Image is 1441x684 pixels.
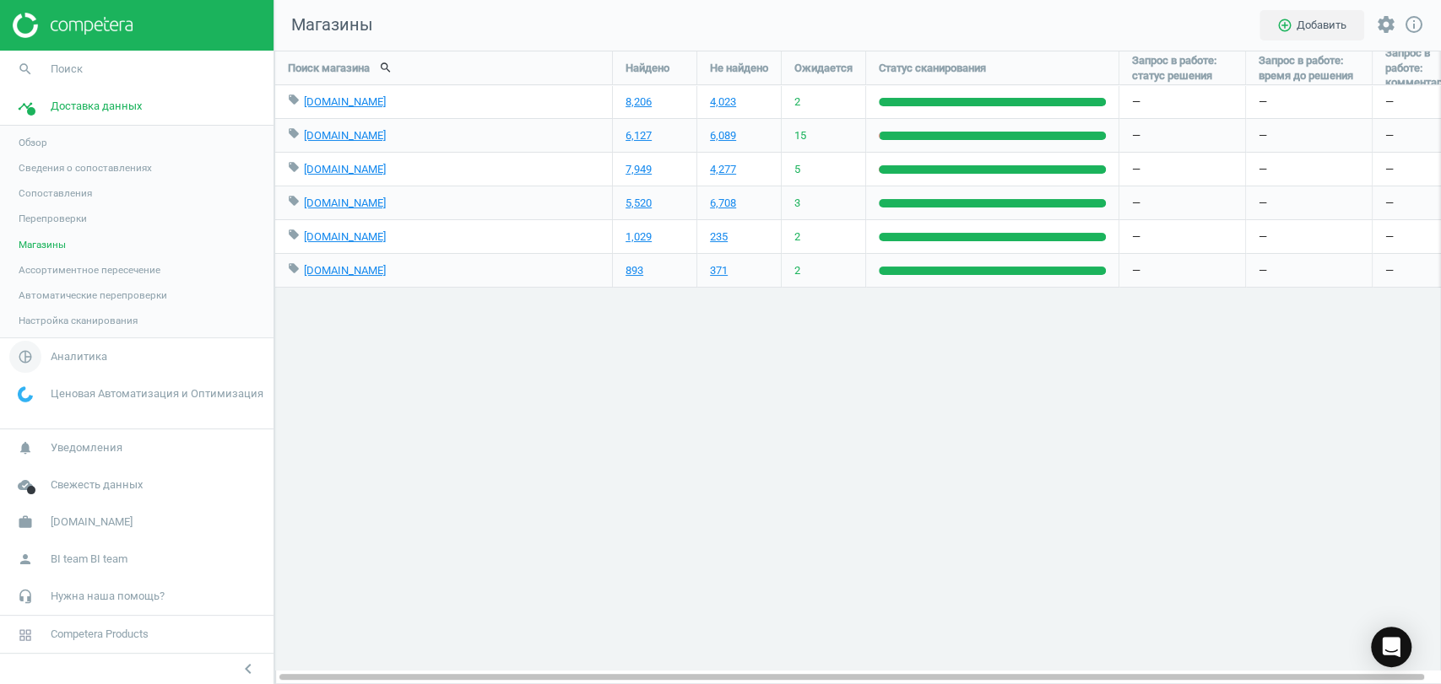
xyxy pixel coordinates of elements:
span: Аналитика [51,349,107,364]
i: local_offer [288,161,300,173]
span: BI team BI team [51,552,127,567]
i: local_offer [288,195,300,207]
span: 15 [794,128,806,143]
span: 2 [794,94,800,110]
span: Магазины [19,238,66,251]
button: search [370,53,402,82]
span: 2 [794,229,800,245]
img: wGWNvw8QSZomAAAAABJRU5ErkJggg== [18,386,33,402]
span: Competera Products [51,627,149,642]
img: ajHJNr6hYgQAAAAASUVORK5CYII= [13,13,133,38]
span: Автоматические перепроверки [19,288,167,302]
span: Запрос в работе: статус решения [1132,53,1232,83]
a: 1,029 [626,229,652,245]
a: [DOMAIN_NAME] [304,163,386,175]
span: Настройка сканирования [19,314,138,327]
span: Статус сканирования [879,61,986,76]
a: 4,023 [710,94,736,110]
span: Доставка данных [51,99,142,114]
i: chevron_left [238,659,258,679]
div: — [1119,186,1245,219]
span: Ценовая Автоматизация и Оптимизация [51,386,263,401]
span: 5 [794,162,800,177]
a: 893 [626,263,643,278]
a: 6,708 [710,196,736,211]
button: chevron_left [227,658,269,680]
i: person [9,543,41,575]
span: — [1259,128,1267,143]
span: 3 [794,196,800,211]
span: Нужна наша помощь? [51,589,165,604]
div: — [1119,153,1245,186]
a: 8,206 [626,94,652,110]
a: [DOMAIN_NAME] [304,230,386,243]
a: 371 [710,263,728,278]
span: Магазины [274,13,373,37]
span: Перепроверки [19,212,87,225]
i: headset_mic [9,580,41,612]
span: — [1259,263,1267,278]
i: cloud_done [9,469,41,501]
span: Не найдено [710,61,768,76]
i: add_circle_outline [1277,18,1292,33]
span: Ассортиментное пересечение [19,263,160,277]
a: [DOMAIN_NAME] [304,129,386,142]
a: 7,949 [626,162,652,177]
i: settings [1376,14,1396,35]
a: [DOMAIN_NAME] [304,95,386,108]
span: 2 [794,263,800,278]
span: Ожидается [794,61,853,76]
div: — [1119,254,1245,287]
button: add_circle_outlineДобавить [1260,10,1364,40]
i: local_offer [288,262,300,274]
a: 6,089 [710,128,736,143]
span: Найдено [626,61,669,76]
span: Свежесть данных [51,477,143,493]
i: local_offer [288,229,300,240]
span: Поиск [51,62,83,77]
i: local_offer [288,127,300,139]
a: [DOMAIN_NAME] [304,197,386,209]
span: Уведомления [51,440,122,455]
div: — [1119,220,1245,253]
span: — [1259,162,1267,177]
i: pie_chart_outlined [9,341,41,373]
i: notifications [9,432,41,464]
span: — [1259,229,1267,245]
div: Open Intercom Messenger [1371,627,1411,667]
button: settings [1368,7,1404,43]
span: Обзор [19,136,47,149]
a: 235 [710,229,728,245]
a: 6,127 [626,128,652,143]
a: [DOMAIN_NAME] [304,264,386,277]
div: Поиск магазина [275,51,612,84]
i: timeline [9,90,41,122]
a: 4,277 [710,162,736,177]
span: Сведения о сопоставлениях [19,161,152,175]
i: search [9,53,41,85]
span: Сопоставления [19,186,92,200]
span: [DOMAIN_NAME] [51,514,133,530]
a: 5,520 [626,196,652,211]
i: info_outline [1404,14,1424,35]
span: — [1259,94,1267,110]
span: — [1259,196,1267,211]
a: info_outline [1404,14,1424,36]
i: local_offer [288,94,300,105]
div: — [1119,85,1245,118]
i: work [9,506,41,538]
div: — [1119,119,1245,152]
span: Запрос в работе: время до решения [1259,53,1359,83]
